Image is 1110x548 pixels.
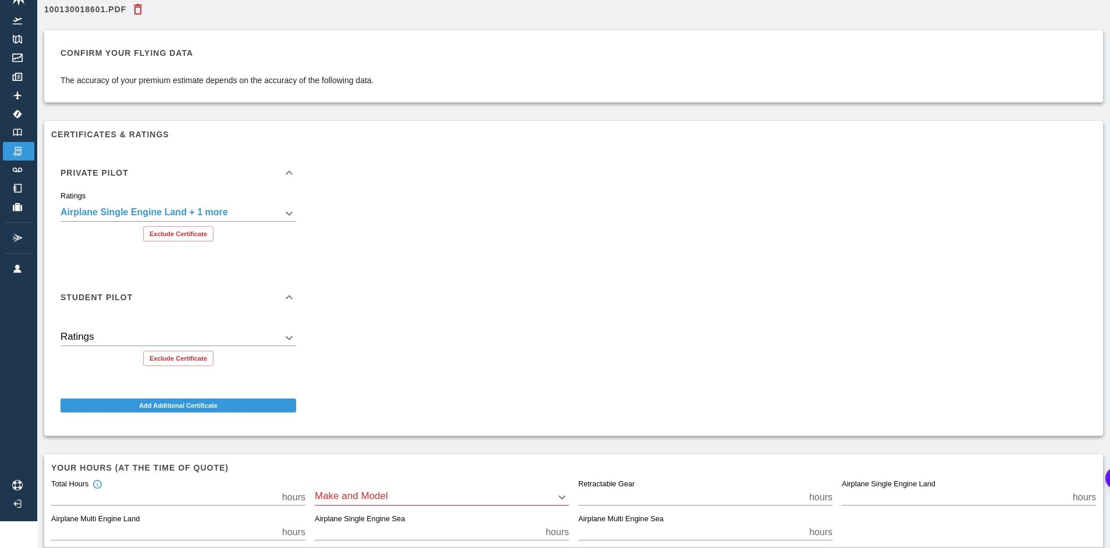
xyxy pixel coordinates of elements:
[143,351,214,366] button: Exclude Certificate
[578,479,635,490] label: Retractable Gear
[61,398,296,412] button: Add Additional Certificate
[61,191,86,201] label: Ratings
[61,74,374,86] p: The accuracy of your premium estimate depends on the accuracy of the following data.
[842,479,935,490] label: Airplane Single Engine Land
[51,279,305,316] div: Student Pilot
[61,205,296,222] div: Airplane Single Engine Land + 1 more
[51,461,1096,474] h6: Your hours (at the time of quote)
[61,47,374,59] h6: Confirm your flying data
[51,154,305,191] div: Private Pilot
[809,490,832,504] p: hours
[51,128,1096,141] h6: Certificates & Ratings
[809,525,832,539] p: hours
[92,479,102,490] svg: Total hours in fixed-wing aircraft
[61,293,133,301] h6: Student Pilot
[51,316,305,375] div: Student Pilot
[61,330,296,346] div: Airplane Single Engine Land + 1 more
[1073,490,1096,504] p: hours
[51,514,140,525] label: Airplane Multi Engine Land
[44,5,126,13] h6: 100130018601.pdf
[143,226,214,241] button: Exclude Certificate
[282,525,305,539] p: hours
[315,514,405,525] label: Airplane Single Engine Sea
[61,169,129,177] h6: Private Pilot
[51,191,305,251] div: Private Pilot
[51,479,102,490] div: Total Hours
[578,514,664,525] label: Airplane Multi Engine Sea
[546,525,569,539] p: hours
[282,490,305,504] p: hours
